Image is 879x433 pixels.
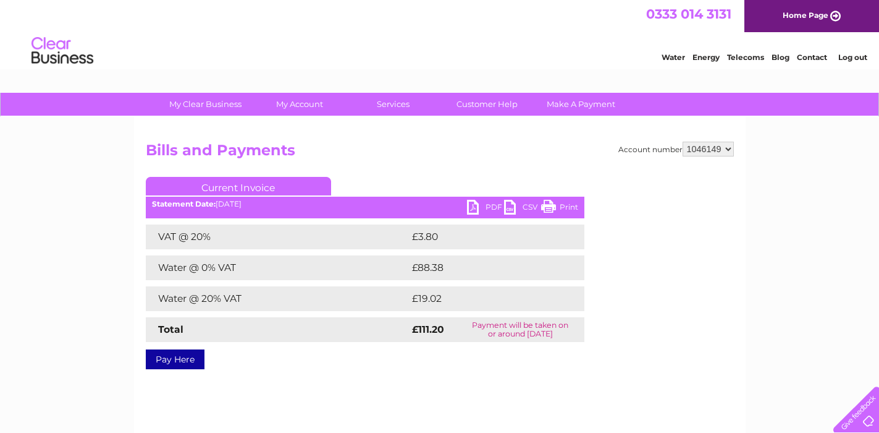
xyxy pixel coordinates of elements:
[146,225,409,249] td: VAT @ 20%
[409,286,558,311] td: £19.02
[504,200,541,218] a: CSV
[797,53,827,62] a: Contact
[456,317,584,342] td: Payment will be taken on or around [DATE]
[409,255,560,280] td: £88.38
[412,324,444,335] strong: £111.20
[662,53,685,62] a: Water
[248,93,350,116] a: My Account
[152,199,216,208] b: Statement Date:
[146,255,409,280] td: Water @ 0% VAT
[146,349,204,369] a: Pay Here
[146,177,331,195] a: Current Invoice
[146,142,734,165] h2: Bills and Payments
[618,142,734,156] div: Account number
[838,53,867,62] a: Log out
[692,53,720,62] a: Energy
[646,6,731,22] a: 0333 014 3131
[541,200,578,218] a: Print
[727,53,764,62] a: Telecoms
[342,93,444,116] a: Services
[158,324,183,335] strong: Total
[146,286,409,311] td: Water @ 20% VAT
[772,53,789,62] a: Blog
[146,200,584,208] div: [DATE]
[467,200,504,218] a: PDF
[436,93,538,116] a: Customer Help
[409,225,556,249] td: £3.80
[148,7,732,60] div: Clear Business is a trading name of Verastar Limited (registered in [GEOGRAPHIC_DATA] No. 3667643...
[530,93,632,116] a: Make A Payment
[31,32,94,70] img: logo.png
[154,93,256,116] a: My Clear Business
